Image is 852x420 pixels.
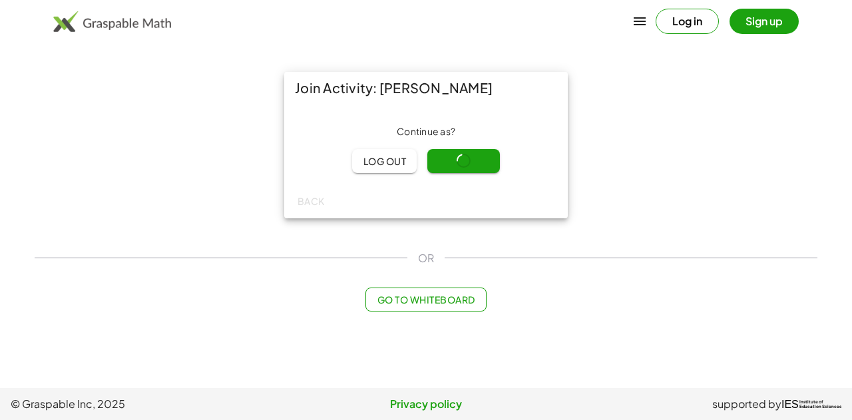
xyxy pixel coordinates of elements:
button: Go to Whiteboard [365,288,486,312]
button: Log out [352,149,417,173]
a: Privacy policy [288,396,564,412]
span: OR [418,250,434,266]
span: IES [781,398,799,411]
div: Continue as ? [295,125,557,138]
span: Log out [363,155,406,167]
span: Institute of Education Sciences [799,400,841,409]
a: IESInstitute ofEducation Sciences [781,396,841,412]
span: Go to Whiteboard [377,294,475,306]
span: supported by [712,396,781,412]
button: Log in [656,9,719,34]
button: Sign up [730,9,799,34]
div: Join Activity: [PERSON_NAME] [284,72,568,104]
span: © Graspable Inc, 2025 [11,396,288,412]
